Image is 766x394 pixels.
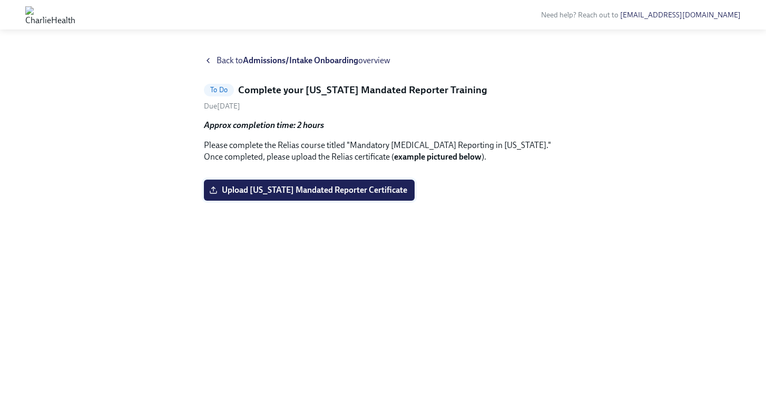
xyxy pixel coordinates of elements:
img: CharlieHealth [25,6,75,23]
strong: Approx completion time: 2 hours [204,120,324,130]
span: Upload [US_STATE] Mandated Reporter Certificate [211,185,407,195]
span: Friday, October 24th 2025, 10:00 am [204,102,240,111]
span: To Do [204,86,234,94]
label: Upload [US_STATE] Mandated Reporter Certificate [204,180,415,201]
p: Please complete the Relias course titled "Mandatory [MEDICAL_DATA] Reporting in [US_STATE]." Once... [204,140,562,163]
a: [EMAIL_ADDRESS][DOMAIN_NAME] [620,11,741,19]
strong: Admissions/Intake Onboarding [243,55,358,65]
span: Need help? Reach out to [541,11,741,19]
h5: Complete your [US_STATE] Mandated Reporter Training [238,83,487,97]
strong: example pictured below [394,152,482,162]
a: Back toAdmissions/Intake Onboardingoverview [204,55,562,66]
span: Back to overview [217,55,390,66]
